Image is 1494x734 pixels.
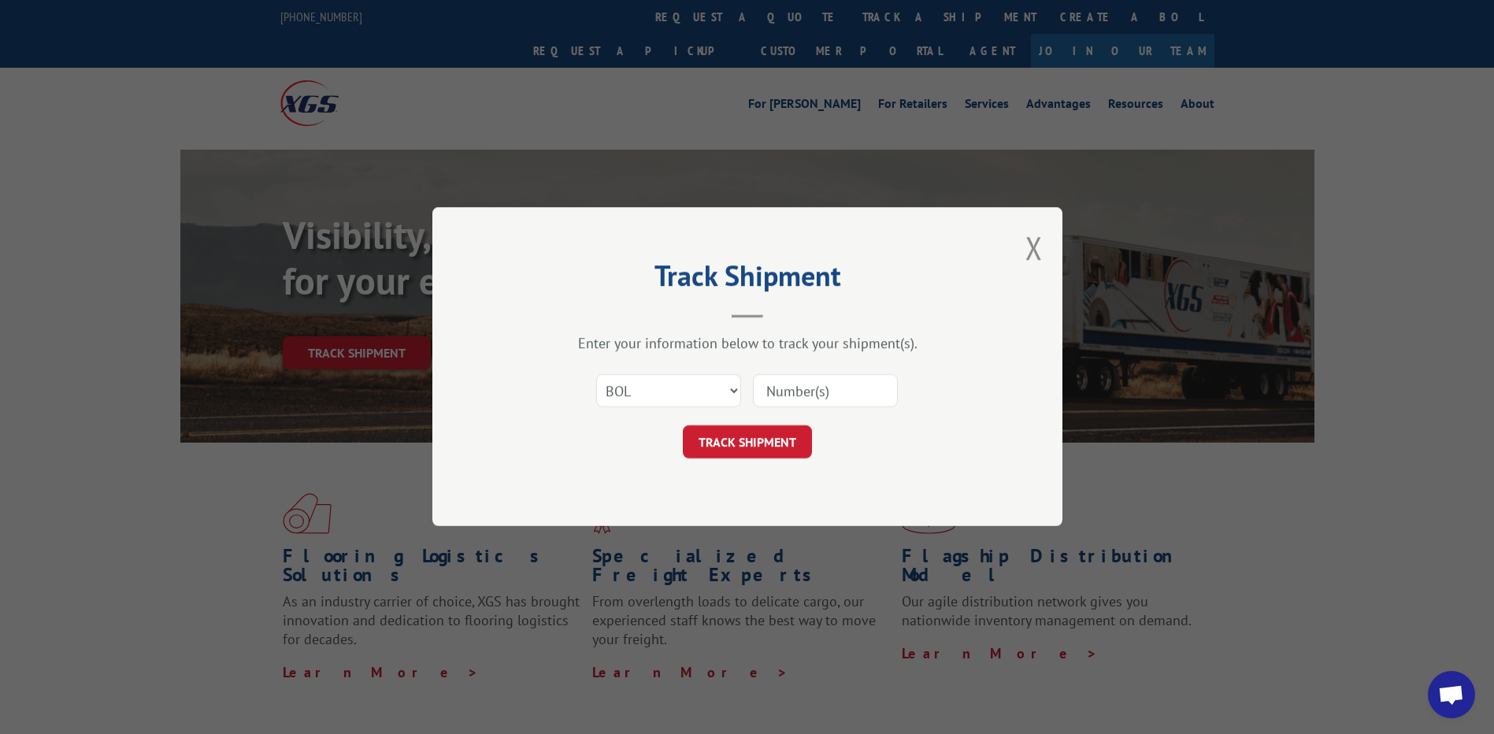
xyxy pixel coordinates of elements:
button: Close modal [1025,227,1043,269]
input: Number(s) [753,375,898,408]
h2: Track Shipment [511,265,984,295]
button: TRACK SHIPMENT [683,426,812,459]
div: Open chat [1428,671,1475,718]
div: Enter your information below to track your shipment(s). [511,335,984,353]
